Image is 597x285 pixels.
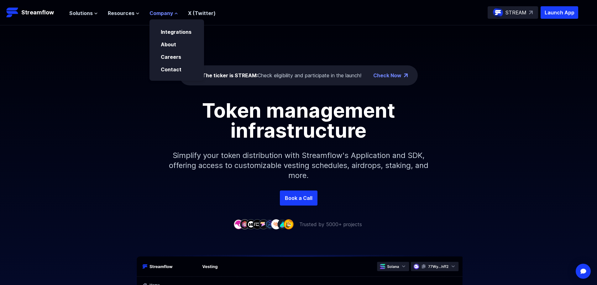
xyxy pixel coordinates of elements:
span: The ticker is STREAM: [202,72,258,79]
h1: Token management infrastructure [158,100,440,140]
img: company-5 [259,219,269,229]
img: streamflow-logo-circle.png [493,8,503,18]
p: Trusted by 5000+ projects [299,221,362,228]
img: company-8 [277,219,287,229]
a: STREAM [488,6,538,19]
img: top-right-arrow.svg [529,11,533,14]
p: STREAM [505,9,526,16]
img: company-6 [265,219,275,229]
span: Resources [108,9,134,17]
a: Check Now [373,72,401,79]
p: Simplify your token distribution with Streamflow's Application and SDK, offering access to custom... [164,140,433,191]
img: company-1 [233,219,244,229]
img: company-2 [240,219,250,229]
div: Open Intercom Messenger [576,264,591,279]
img: top-right-arrow.png [404,74,408,77]
p: Streamflow [21,8,54,17]
span: Company [149,9,173,17]
button: Company [149,9,178,17]
a: Careers [161,54,181,60]
img: company-9 [284,219,294,229]
a: X (Twitter) [188,10,216,16]
button: Launch App [541,6,578,19]
button: Solutions [69,9,98,17]
a: Streamflow [6,6,63,19]
span: Solutions [69,9,93,17]
img: company-3 [246,219,256,229]
img: company-7 [271,219,281,229]
a: About [161,41,176,48]
img: Streamflow Logo [6,6,19,19]
img: company-4 [252,219,262,229]
a: Contact [161,66,181,73]
div: Check eligibility and participate in the launch! [202,72,361,79]
a: Integrations [161,29,191,35]
button: Resources [108,9,139,17]
a: Book a Call [280,191,317,206]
